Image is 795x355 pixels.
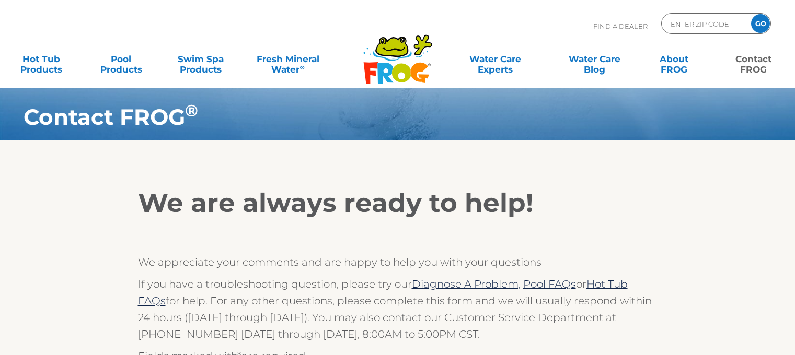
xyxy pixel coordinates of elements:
input: GO [751,14,770,33]
p: We appreciate your comments and are happy to help you with your questions [138,254,658,270]
a: Diagnose A Problem, [412,278,521,290]
a: Water CareBlog [563,49,625,69]
p: If you have a troubleshooting question, please try our or for help. For any other questions, plea... [138,276,658,342]
a: AboutFROG [643,49,705,69]
h1: Contact FROG [24,104,709,129]
h2: We are always ready to help! [138,187,658,219]
a: Pool FAQs [523,278,576,290]
a: Swim SpaProducts [170,49,232,69]
sup: ® [185,101,198,121]
p: Find A Dealer [593,13,648,39]
img: Frog Products Logo [358,21,438,85]
sup: ∞ [299,63,304,71]
a: Water CareExperts [445,49,546,69]
a: PoolProducts [90,49,152,69]
a: ContactFROG [723,49,785,69]
a: Hot TubProducts [10,49,72,69]
a: Fresh MineralWater∞ [249,49,327,69]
